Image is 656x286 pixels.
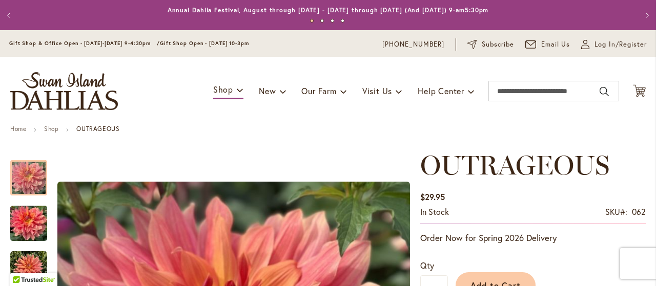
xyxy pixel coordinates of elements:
span: Help Center [418,85,464,96]
span: Shop [213,84,233,95]
div: Availability [420,206,449,218]
span: New [259,85,276,96]
a: Home [10,125,26,133]
span: Qty [420,260,434,271]
button: 1 of 4 [310,19,314,23]
span: In stock [420,206,449,217]
strong: OUTRAGEOUS [76,125,119,133]
a: store logo [10,72,118,110]
img: OUTRAGEOUS [10,199,47,248]
div: OUTRAGEOUS [10,195,57,241]
span: Gift Shop & Office Open - [DATE]-[DATE] 9-4:30pm / [9,40,160,47]
span: OUTRAGEOUS [420,149,609,181]
span: Log In/Register [594,39,647,50]
a: Subscribe [467,39,514,50]
strong: SKU [605,206,627,217]
a: Log In/Register [581,39,647,50]
iframe: Launch Accessibility Center [8,250,36,278]
button: 3 of 4 [331,19,334,23]
div: 062 [632,206,646,218]
button: Next [635,5,656,26]
button: 4 of 4 [341,19,344,23]
span: Visit Us [362,85,392,96]
p: Order Now for Spring 2026 Delivery [420,232,646,244]
div: OUTRAGEOUS [10,150,57,195]
a: Shop [44,125,58,133]
a: Annual Dahlia Festival, August through [DATE] - [DATE] through [DATE] (And [DATE]) 9-am5:30pm [168,6,489,14]
span: Our Farm [301,85,336,96]
a: [PHONE_NUMBER] [382,39,444,50]
span: $29.95 [420,191,445,202]
span: Email Us [541,39,570,50]
span: Gift Shop Open - [DATE] 10-3pm [160,40,249,47]
button: 2 of 4 [320,19,324,23]
a: Email Us [525,39,570,50]
span: Subscribe [482,39,514,50]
